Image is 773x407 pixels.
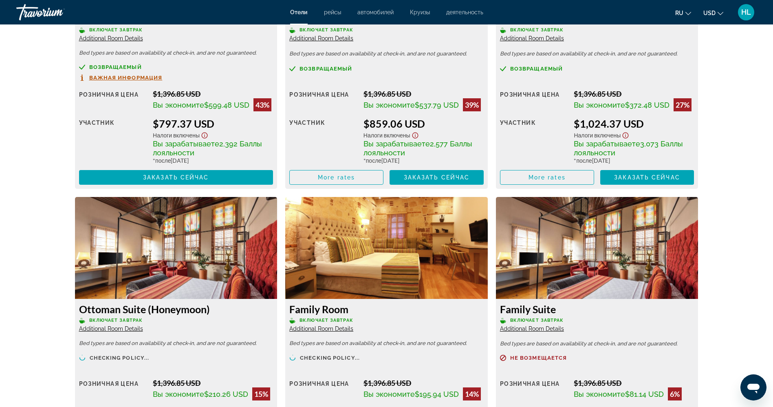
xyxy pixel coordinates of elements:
span: Checking policy... [300,355,360,361]
span: Additional Room Details [500,35,564,42]
a: возвращаемый [500,66,694,72]
h3: Family Suite [500,303,694,315]
span: Вы зарабатываете [574,139,640,148]
span: Заказать сейчас [614,174,680,181]
span: $210.26 USD [204,390,248,398]
p: Bed types are based on availability at check-in, and are not guaranteed. [79,50,273,56]
span: Вы экономите [153,101,204,109]
a: Travorium [16,2,98,23]
button: Show Taxes and Fees disclaimer [621,130,630,139]
button: Show Taxes and Fees disclaimer [200,130,209,139]
span: Отели [290,9,308,15]
button: Change currency [703,7,723,19]
div: * [DATE] [153,157,273,164]
span: Включает завтрак [300,27,353,33]
button: More rates [500,170,594,185]
span: 2,577 Баллы лояльности [363,139,472,157]
div: 27% [674,98,692,111]
span: $537.79 USD [415,101,459,109]
iframe: Кнопка для запуску вікна повідомлень [740,374,766,400]
span: Additional Room Details [289,35,353,42]
div: 6% [668,387,682,400]
div: участник [79,117,147,164]
a: автомобилей [357,9,394,15]
img: Family Room [285,197,488,299]
span: после [576,157,592,164]
span: Включает завтрак [89,318,143,323]
span: Вы экономите [574,390,625,398]
p: Bed types are based on availability at check-in, and are not guaranteed. [289,51,484,57]
span: $372.48 USD [625,101,669,109]
a: возвращаемый [79,64,273,70]
span: Включает завтрак [510,27,564,33]
div: $797.37 USD [153,117,273,130]
span: $599.48 USD [204,101,249,109]
span: Вы экономите [363,101,415,109]
a: рейсы [324,9,341,15]
div: Розничная цена [289,378,357,400]
span: Налоги включены [363,132,410,139]
span: возвращаемый [300,66,352,71]
span: Важная информация [89,75,163,80]
p: Bed types are based on availability at check-in, and are not guaranteed. [500,341,694,347]
span: Checking policy... [90,355,150,361]
div: 14% [463,387,481,400]
span: Включает завтрак [89,27,143,33]
div: 15% [252,387,270,400]
span: 3,073 Баллы лояльности [574,139,683,157]
div: Розничная цена [500,89,568,111]
p: Bed types are based on availability at check-in, and are not guaranteed. [500,51,694,57]
div: $1,396.85 USD [153,378,273,387]
button: Заказать сейчас [600,170,694,185]
span: Налоги включены [153,132,200,139]
button: More rates [289,170,383,185]
a: деятельность [446,9,483,15]
span: Additional Room Details [79,35,143,42]
img: Family Suite [496,197,698,299]
button: Заказать сейчас [79,170,273,185]
h3: Ottoman Suite (Honeymoon) [79,303,273,315]
p: Bed types are based on availability at check-in, and are not guaranteed. [289,341,484,346]
h3: Family Room [289,303,484,315]
div: Розничная цена [289,89,357,111]
div: Розничная цена [79,378,147,400]
button: Заказать сейчас [390,170,484,185]
div: 39% [463,98,481,111]
span: Additional Room Details [289,325,353,332]
span: ru [675,10,683,16]
div: * [DATE] [363,157,484,164]
div: * [DATE] [574,157,694,164]
button: Show Taxes and Fees disclaimer [410,130,420,139]
span: возвращаемый [89,64,142,70]
a: Круизы [410,9,430,15]
div: $1,396.85 USD [363,89,484,98]
span: Не возмещается [510,355,567,361]
span: USD [703,10,716,16]
span: Вы зарабатываете [153,139,219,148]
span: Вы экономите [363,390,415,398]
button: User Menu [736,4,757,21]
div: участник [289,117,357,164]
span: Включает завтрак [510,318,564,323]
span: Налоги включены [574,132,621,139]
span: возвращаемый [510,66,563,71]
span: HL [741,8,751,16]
span: после [366,157,381,164]
div: $1,024.37 USD [574,117,694,130]
img: Ottoman Suite (Honeymoon) [75,197,277,299]
span: Additional Room Details [500,325,564,332]
span: 2,392 Баллы лояльности [153,139,262,157]
span: Вы экономите [153,390,204,398]
span: Additional Room Details [79,325,143,332]
button: Важная информация [79,74,163,81]
span: $81.14 USD [625,390,664,398]
span: Включает завтрак [300,318,353,323]
div: Розничная цена [79,89,147,111]
div: участник [500,117,568,164]
div: Розничная цена [500,378,568,400]
span: Вы экономите [574,101,625,109]
div: $859.06 USD [363,117,484,130]
span: Заказать сейчас [143,174,209,181]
